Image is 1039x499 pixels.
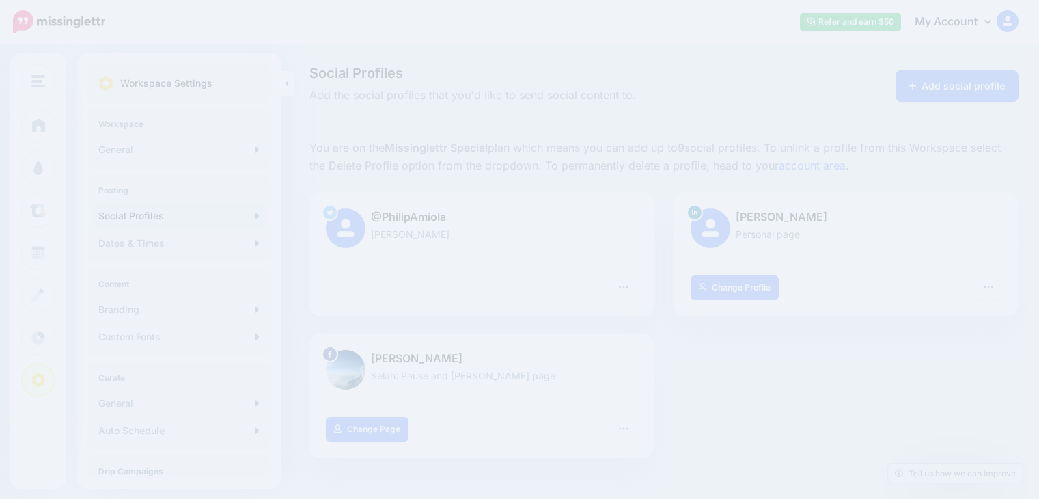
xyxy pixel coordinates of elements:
a: Custom Fonts [93,323,265,351]
a: Add social profile [896,70,1019,102]
a: Change Page [326,417,408,442]
b: Missinglettr Special [385,141,488,154]
h4: Curate [98,373,260,383]
img: menu.png [31,75,45,87]
a: My Account [901,5,1019,39]
span: Add the social profiles that you'd like to send social content to. [309,87,775,105]
p: [PERSON_NAME] [326,226,637,242]
img: settings.png [98,76,113,91]
b: 9 [678,141,684,154]
img: user_default_image.png [326,208,365,248]
a: Refer and earn $50 [800,13,901,31]
a: Branding [93,296,265,323]
img: Missinglettr [13,10,105,33]
p: @PhilipAmiola [326,208,637,226]
p: You are on the plan which means you can add up to social profiles. To unlink a profile from this ... [309,139,1019,175]
a: Change Profile [691,275,779,300]
a: General [93,390,265,417]
p: Selah: Pause and [PERSON_NAME] page [326,368,637,383]
a: Social Profiles [93,202,265,230]
span: Social Profiles [309,66,775,80]
a: account area [779,159,846,172]
p: Personal page [691,226,1002,242]
h4: Posting [98,185,260,195]
a: General [93,136,265,163]
a: Auto Schedule [93,417,265,444]
a: Tell us how we can improve [888,464,1023,483]
p: [PERSON_NAME] [326,350,637,368]
p: Workspace Settings [120,75,212,92]
img: 307118826_412576441010416_4405682995378102496_n-bsa154512.jpg [326,350,365,390]
h4: Workspace [98,119,260,129]
h4: Drip Campaigns [98,466,260,476]
img: user_default_image.png [691,208,730,248]
p: [PERSON_NAME] [691,208,1002,226]
h4: Content [98,279,260,289]
a: Dates & Times [93,230,265,257]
